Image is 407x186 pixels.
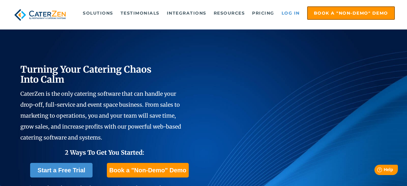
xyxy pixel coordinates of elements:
[279,7,303,19] a: Log in
[12,6,68,23] img: caterzen
[30,163,93,177] a: Start a Free Trial
[249,7,277,19] a: Pricing
[20,64,152,85] span: Turning Your Catering Chaos Into Calm
[211,7,248,19] a: Resources
[118,7,163,19] a: Testimonials
[20,90,181,141] span: CaterZen is the only catering software that can handle your drop-off, full-service and event spac...
[353,162,400,179] iframe: Help widget launcher
[107,163,189,177] a: Book a "Non-Demo" Demo
[164,7,209,19] a: Integrations
[78,6,395,20] div: Navigation Menu
[80,7,116,19] a: Solutions
[307,6,395,20] a: Book a "Non-Demo" Demo
[65,149,144,156] span: 2 Ways To Get You Started:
